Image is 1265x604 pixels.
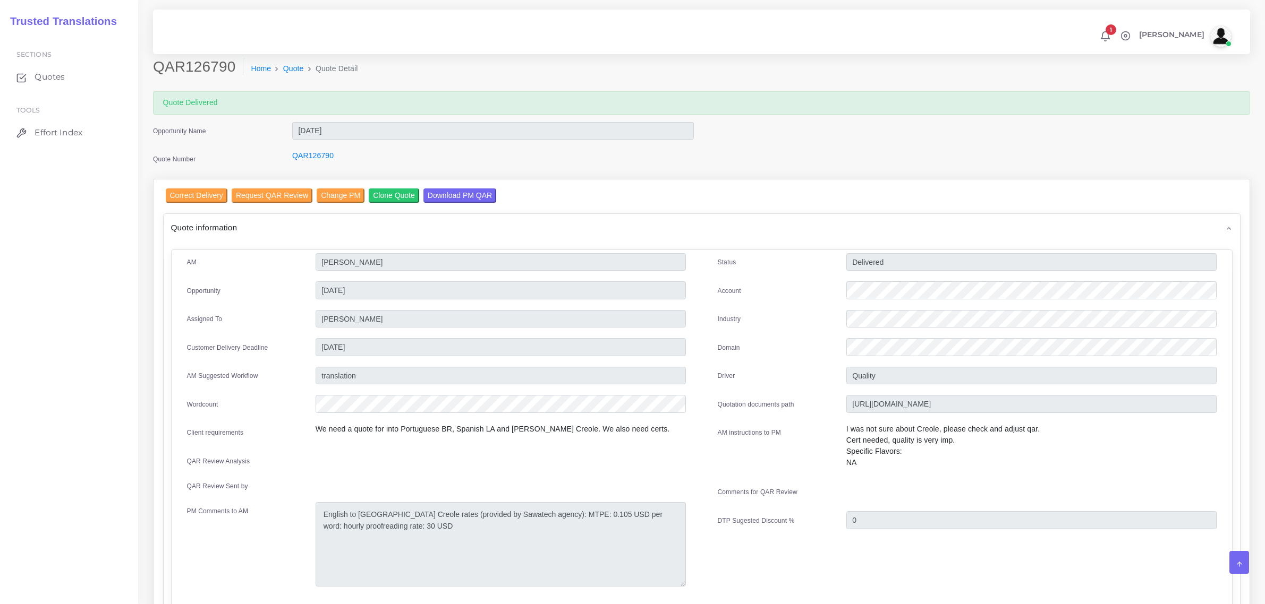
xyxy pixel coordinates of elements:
[232,188,312,203] input: Request QAR Review
[1096,30,1115,42] a: 1
[187,314,223,324] label: Assigned To
[718,286,741,296] label: Account
[1134,25,1235,47] a: [PERSON_NAME]avatar
[153,154,196,164] label: Quote Number
[718,400,794,409] label: Quotation documents path
[251,63,271,74] a: Home
[718,516,795,525] label: DTP Sugested Discount %
[317,188,364,203] input: Change PM
[718,314,741,324] label: Industry
[187,456,250,466] label: QAR Review Analysis
[35,71,65,83] span: Quotes
[171,221,237,234] span: Quote information
[718,487,797,497] label: Comments for QAR Review
[153,58,243,76] h2: QAR126790
[153,126,206,136] label: Opportunity Name
[292,151,334,160] a: QAR126790
[35,127,82,139] span: Effort Index
[304,63,358,74] li: Quote Detail
[718,428,782,437] label: AM instructions to PM
[187,506,249,516] label: PM Comments to AM
[718,343,740,352] label: Domain
[187,428,244,437] label: Client requirements
[187,400,218,409] label: Wordcount
[187,343,268,352] label: Customer Delivery Deadline
[8,66,130,88] a: Quotes
[283,63,304,74] a: Quote
[16,106,40,114] span: Tools
[8,122,130,144] a: Effort Index
[1210,25,1232,47] img: avatar
[316,502,686,586] textarea: English to [GEOGRAPHIC_DATA] Creole rates (provided by Sawatech agency): MTPE: 0.105 USD per word...
[3,13,117,30] a: Trusted Translations
[316,424,686,435] p: We need a quote for into Portuguese BR, Spanish LA and [PERSON_NAME] Creole. We also need certs.
[3,15,117,28] h2: Trusted Translations
[153,91,1250,115] div: Quote Delivered
[164,214,1240,241] div: Quote information
[718,371,735,381] label: Driver
[187,257,197,267] label: AM
[316,310,686,328] input: pm
[187,371,258,381] label: AM Suggested Workflow
[166,188,227,203] input: Correct Delivery
[423,188,496,203] input: Download PM QAR
[1106,24,1116,35] span: 1
[187,286,221,296] label: Opportunity
[16,50,52,58] span: Sections
[1139,31,1204,38] span: [PERSON_NAME]
[718,257,736,267] label: Status
[369,188,419,203] input: Clone Quote
[187,481,248,491] label: QAR Review Sent by
[846,424,1217,468] p: I was not sure about Creole, please check and adjust qar. Cert needed, quality is very imp. Speci...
